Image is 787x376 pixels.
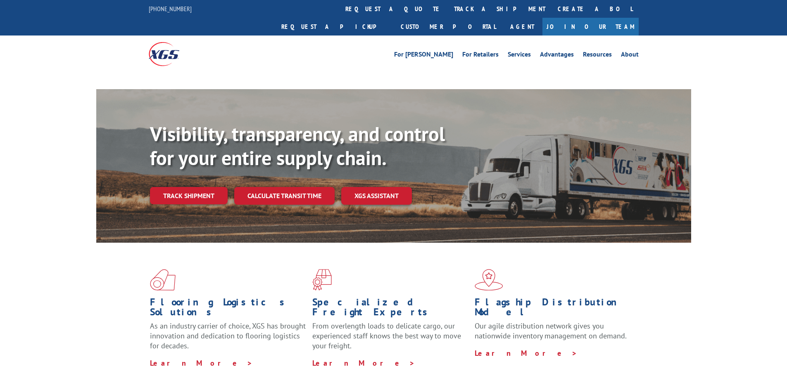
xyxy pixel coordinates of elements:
[150,321,306,350] span: As an industry carrier of choice, XGS has brought innovation and dedication to flooring logistics...
[312,269,332,291] img: xgs-icon-focused-on-flooring-red
[150,358,253,368] a: Learn More >
[621,51,639,60] a: About
[234,187,335,205] a: Calculate transit time
[583,51,612,60] a: Resources
[312,358,415,368] a: Learn More >
[475,297,631,321] h1: Flagship Distribution Model
[150,269,176,291] img: xgs-icon-total-supply-chain-intelligence-red
[275,18,395,35] a: Request a pickup
[341,187,412,205] a: XGS ASSISTANT
[312,321,468,358] p: From overlength loads to delicate cargo, our experienced staff knows the best way to move your fr...
[540,51,574,60] a: Advantages
[150,297,306,321] h1: Flooring Logistics Solutions
[475,269,503,291] img: xgs-icon-flagship-distribution-model-red
[149,5,192,13] a: [PHONE_NUMBER]
[312,297,468,321] h1: Specialized Freight Experts
[150,187,228,204] a: Track shipment
[395,18,502,35] a: Customer Portal
[542,18,639,35] a: Join Our Team
[150,121,445,170] b: Visibility, transparency, and control for your entire supply chain.
[475,348,578,358] a: Learn More >
[508,51,531,60] a: Services
[462,51,499,60] a: For Retailers
[394,51,453,60] a: For [PERSON_NAME]
[502,18,542,35] a: Agent
[475,321,627,341] span: Our agile distribution network gives you nationwide inventory management on demand.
